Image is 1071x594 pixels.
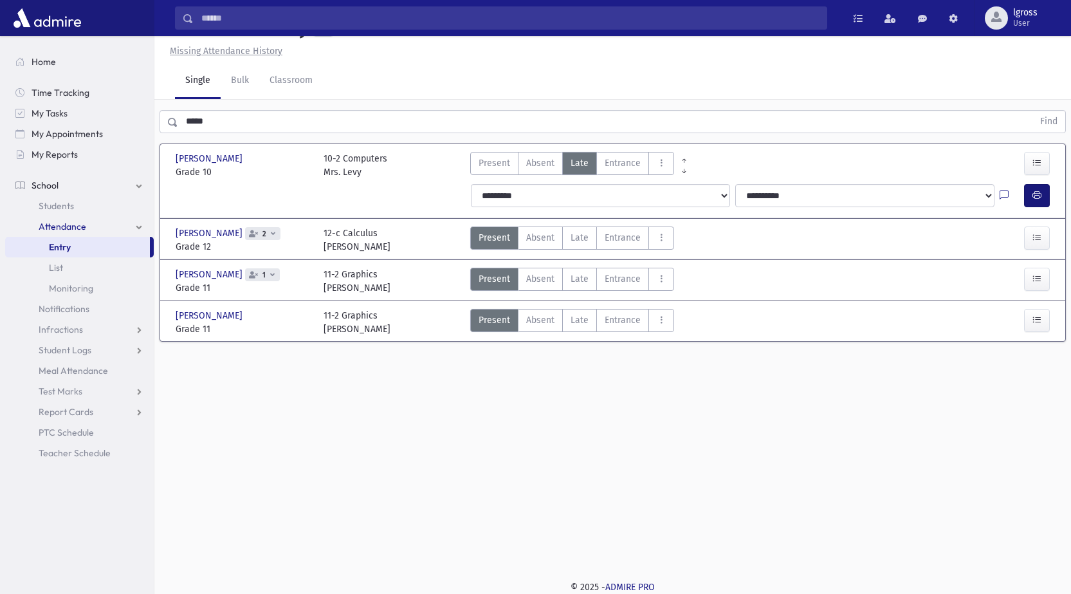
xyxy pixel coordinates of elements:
a: Monitoring [5,278,154,299]
span: [PERSON_NAME] [176,268,245,281]
a: Infractions [5,319,154,340]
span: Attendance [39,221,86,232]
span: 2 [260,230,269,238]
a: Teacher Schedule [5,443,154,463]
span: Notifications [39,303,89,315]
span: Grade 12 [176,240,311,254]
span: Grade 11 [176,281,311,295]
span: Present [479,231,510,245]
span: Home [32,56,56,68]
a: PTC Schedule [5,422,154,443]
a: Student Logs [5,340,154,360]
span: Report Cards [39,406,93,418]
span: Student Logs [39,344,91,356]
span: Entrance [605,272,641,286]
span: 1 [260,271,268,279]
span: Late [571,231,589,245]
span: My Appointments [32,128,103,140]
span: PTC Schedule [39,427,94,438]
div: 11-2 Graphics [PERSON_NAME] [324,268,390,295]
a: Single [175,63,221,99]
span: School [32,180,59,191]
span: Meal Attendance [39,365,108,376]
a: Attendance [5,216,154,237]
span: [PERSON_NAME] [176,309,245,322]
span: List [49,262,63,274]
div: AttTypes [470,227,674,254]
span: Students [39,200,74,212]
div: 12-c Calculus [PERSON_NAME] [324,227,390,254]
span: Entrance [605,313,641,327]
a: Bulk [221,63,259,99]
a: Entry [5,237,150,257]
span: Absent [526,231,554,245]
a: Home [5,51,154,72]
span: My Reports [32,149,78,160]
span: Late [571,272,589,286]
span: User [1013,18,1038,28]
a: Test Marks [5,381,154,402]
span: Infractions [39,324,83,335]
a: My Reports [5,144,154,165]
span: Entrance [605,156,641,170]
a: Report Cards [5,402,154,422]
span: [PERSON_NAME] [176,152,245,165]
span: Grade 11 [176,322,311,336]
div: AttTypes [470,309,674,336]
a: Students [5,196,154,216]
span: Entrance [605,231,641,245]
u: Missing Attendance History [170,46,282,57]
a: My Tasks [5,103,154,124]
input: Search [194,6,827,30]
span: My Tasks [32,107,68,119]
span: Grade 10 [176,165,311,179]
a: My Appointments [5,124,154,144]
span: Entry [49,241,71,253]
div: AttTypes [470,268,674,295]
div: © 2025 - [175,580,1050,594]
span: Absent [526,272,554,286]
div: 10-2 Computers Mrs. Levy [324,152,387,179]
span: Absent [526,156,554,170]
a: Missing Attendance History [165,46,282,57]
span: lgross [1013,8,1038,18]
a: School [5,175,154,196]
a: Time Tracking [5,82,154,103]
img: AdmirePro [10,5,84,31]
span: Teacher Schedule [39,447,111,459]
span: Late [571,156,589,170]
a: Classroom [259,63,323,99]
a: List [5,257,154,278]
a: Notifications [5,299,154,319]
a: Meal Attendance [5,360,154,381]
span: Present [479,313,510,327]
span: Time Tracking [32,87,89,98]
span: Absent [526,313,554,327]
div: 11-2 Graphics [PERSON_NAME] [324,309,390,336]
span: Present [479,156,510,170]
span: [PERSON_NAME] [176,227,245,240]
div: AttTypes [470,152,674,179]
span: Monitoring [49,283,93,294]
span: Late [571,313,589,327]
span: Present [479,272,510,286]
span: Test Marks [39,385,82,397]
button: Find [1032,111,1065,133]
